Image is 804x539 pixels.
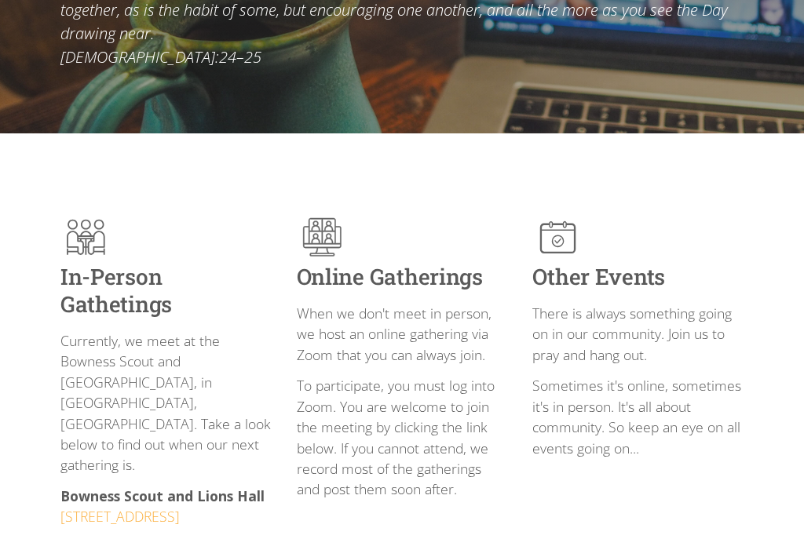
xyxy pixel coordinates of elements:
[60,331,272,476] p: Currently, we meet at the Bowness Scout and [GEOGRAPHIC_DATA], in [GEOGRAPHIC_DATA], [GEOGRAPHIC_...
[532,304,744,366] p: There is always something going on in our community. Join us to pray and hang out.
[297,304,508,366] p: When we don't meet in person, we host an online gathering via Zoom that you can always join.
[60,487,265,506] strong: Bowness Scout and Lions Hall
[532,264,744,291] h3: Other Events
[297,264,508,291] h3: Online Gatherings
[60,264,272,319] h3: In-Person Gathetings
[297,376,508,500] p: To participate, you must log into Zoom. You are welcome to join the meeting by clicking the link ...
[60,508,180,526] a: [STREET_ADDRESS]
[532,376,744,459] p: Sometimes it's online, sometimes it's in person. It's all about community. So keep an eye on all ...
